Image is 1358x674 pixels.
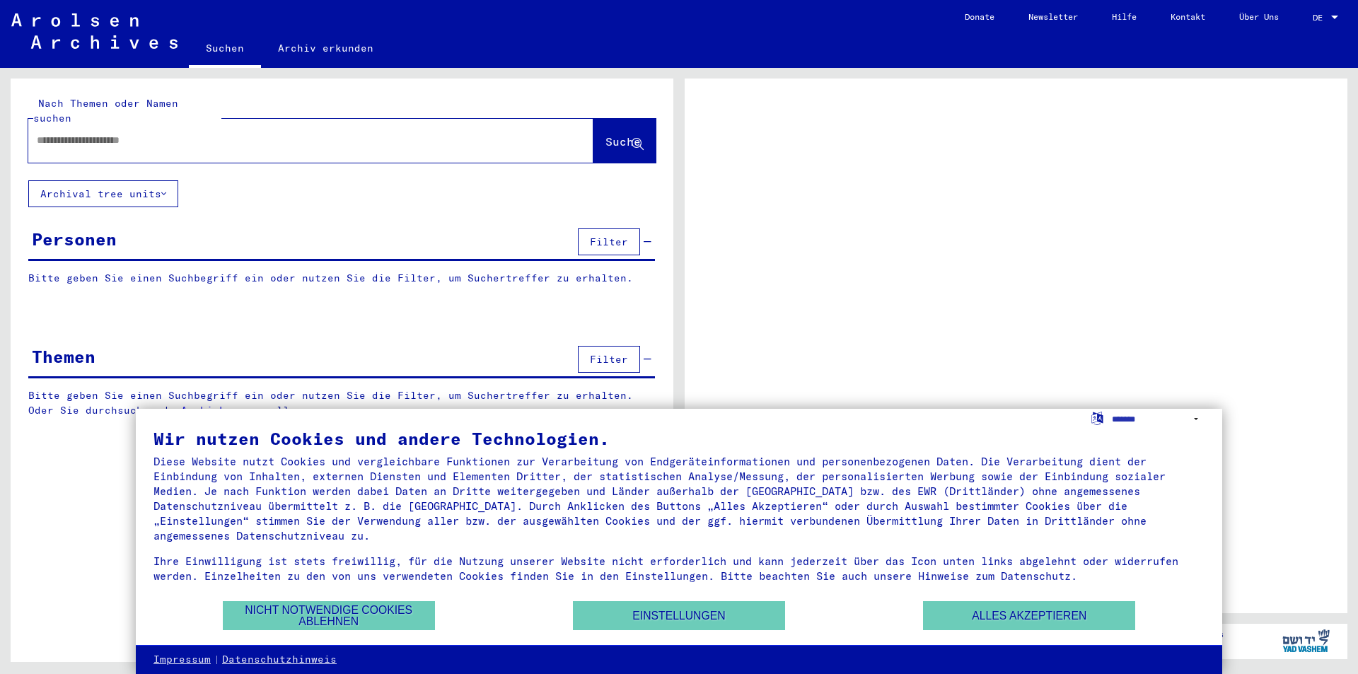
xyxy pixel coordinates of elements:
button: Filter [578,228,640,255]
a: Datenschutzhinweis [222,653,337,667]
p: Bitte geben Sie einen Suchbegriff ein oder nutzen Sie die Filter, um Suchertreffer zu erhalten. [28,271,655,286]
span: DE [1313,13,1328,23]
label: Sprache auswählen [1090,411,1105,424]
img: yv_logo.png [1279,623,1333,658]
div: Wir nutzen Cookies und andere Technologien. [153,430,1205,447]
div: Diese Website nutzt Cookies und vergleichbare Funktionen zur Verarbeitung von Endgeräteinformatio... [153,454,1205,543]
button: Filter [578,346,640,373]
div: Themen [32,344,95,369]
button: Archival tree units [28,180,178,207]
a: Impressum [153,653,211,667]
select: Sprache auswählen [1112,409,1205,429]
span: Filter [590,353,628,366]
a: Archivbaum [181,404,245,417]
span: Suche [605,134,641,149]
button: Suche [593,119,656,163]
a: Suchen [189,31,261,68]
img: Arolsen_neg.svg [11,13,178,49]
span: Filter [590,236,628,248]
p: Bitte geben Sie einen Suchbegriff ein oder nutzen Sie die Filter, um Suchertreffer zu erhalten. O... [28,388,656,418]
button: Einstellungen [573,601,785,630]
a: Archiv erkunden [261,31,390,65]
div: Personen [32,226,117,252]
div: Ihre Einwilligung ist stets freiwillig, für die Nutzung unserer Website nicht erforderlich und ka... [153,554,1205,583]
button: Alles akzeptieren [923,601,1135,630]
mat-label: Nach Themen oder Namen suchen [33,97,178,124]
button: Nicht notwendige Cookies ablehnen [223,601,435,630]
